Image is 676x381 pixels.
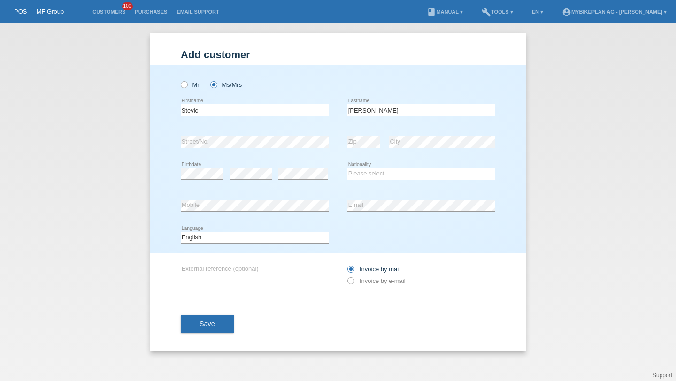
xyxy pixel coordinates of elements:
[422,9,468,15] a: bookManual ▾
[14,8,64,15] a: POS — MF Group
[427,8,436,17] i: book
[347,277,406,284] label: Invoice by e-mail
[210,81,216,87] input: Ms/Mrs
[562,8,571,17] i: account_circle
[200,320,215,328] span: Save
[347,277,353,289] input: Invoice by e-mail
[347,266,400,273] label: Invoice by mail
[181,315,234,333] button: Save
[181,49,495,61] h1: Add customer
[347,266,353,277] input: Invoice by mail
[122,2,133,10] span: 100
[130,9,172,15] a: Purchases
[527,9,548,15] a: EN ▾
[88,9,130,15] a: Customers
[557,9,671,15] a: account_circleMybikeplan AG - [PERSON_NAME] ▾
[653,372,672,379] a: Support
[210,81,242,88] label: Ms/Mrs
[482,8,491,17] i: build
[477,9,518,15] a: buildTools ▾
[181,81,187,87] input: Mr
[181,81,200,88] label: Mr
[172,9,223,15] a: Email Support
